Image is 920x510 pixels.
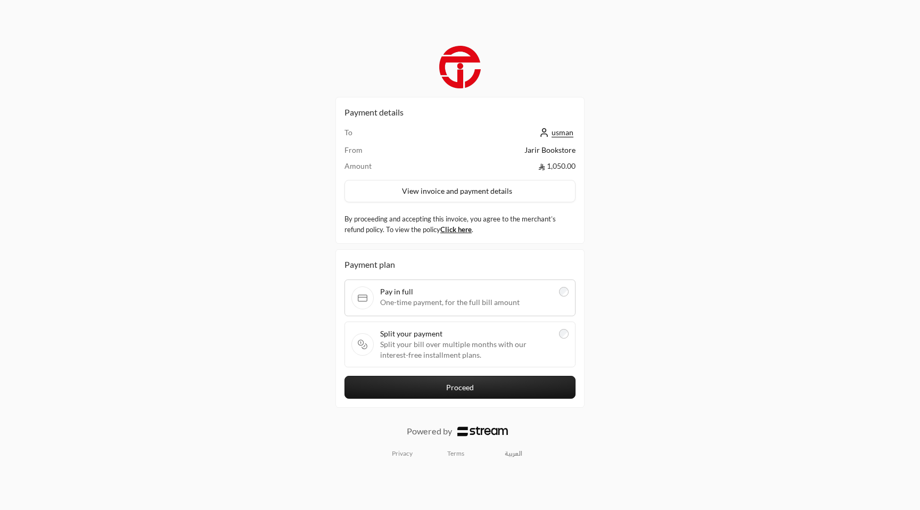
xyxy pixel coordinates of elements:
[344,214,576,235] label: By proceeding and accepting this invoice, you agree to the merchant’s refund policy. To view the ...
[539,128,576,137] a: usman
[344,376,576,399] button: Proceed
[392,449,413,458] a: Privacy
[407,425,452,438] p: Powered by
[425,145,576,161] td: Jarir Bookstore
[439,46,481,88] img: Company Logo
[425,161,576,171] td: 1,050.00
[344,180,576,202] button: View invoice and payment details
[447,449,464,458] a: Terms
[344,106,576,119] h2: Payment details
[552,128,573,137] span: usman
[559,329,569,339] input: Split your paymentSplit your bill over multiple months with our interest-free installment plans.
[499,445,528,462] a: العربية
[559,287,569,297] input: Pay in fullOne-time payment, for the full bill amount
[344,127,425,145] td: To
[344,145,425,161] td: From
[344,258,576,271] div: Payment plan
[440,225,472,234] a: Click here
[344,161,425,171] td: Amount
[380,286,553,297] span: Pay in full
[457,426,508,436] img: Logo
[380,339,553,360] span: Split your bill over multiple months with our interest-free installment plans.
[380,297,553,308] span: One-time payment, for the full bill amount
[380,328,553,339] span: Split your payment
